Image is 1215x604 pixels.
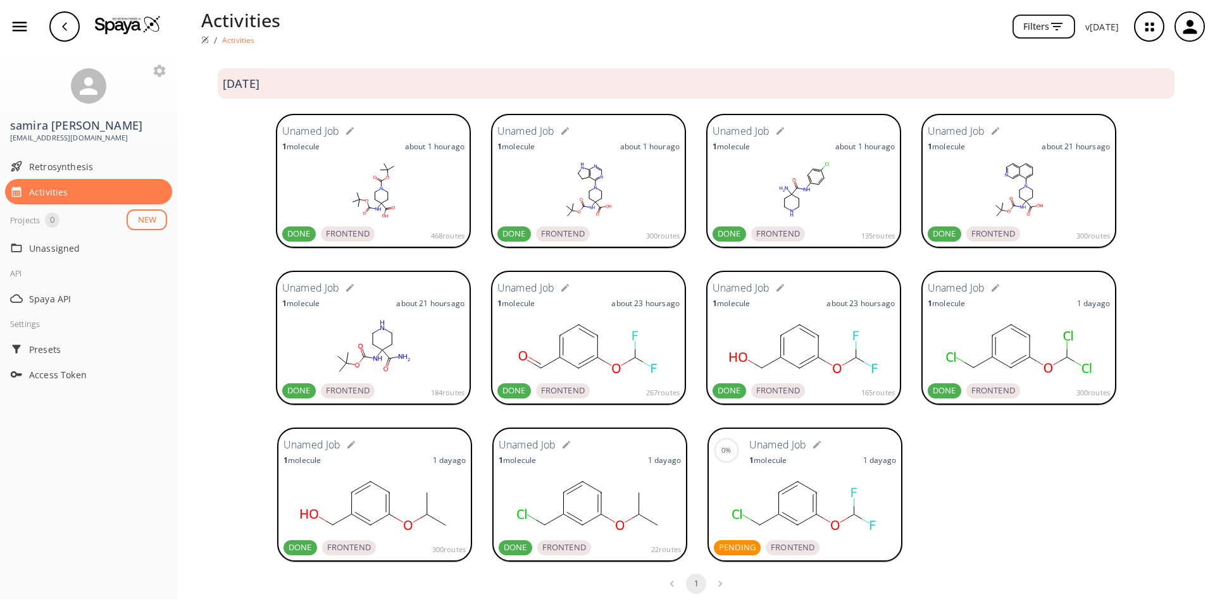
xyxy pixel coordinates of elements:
[95,15,161,34] img: Logo Spaya
[714,541,761,554] span: PENDING
[5,286,172,311] div: Spaya API
[713,141,750,152] p: molecule
[1012,15,1075,39] button: Filters
[861,387,895,398] span: 165 routes
[201,36,209,44] img: Spaya logo
[928,228,961,240] span: DONE
[713,298,750,309] p: molecule
[1077,298,1110,309] p: 1 day ago
[431,387,464,398] span: 184 routes
[707,428,902,564] a: 0%Unamed Job1molecule1 dayagoPENDINGFRONTEND
[282,141,320,152] p: molecule
[861,230,895,242] span: 135 routes
[713,315,895,378] svg: OCc1cccc(OC(F)F)c1
[749,437,807,453] h6: Unamed Job
[928,141,965,152] p: molecule
[928,315,1110,378] svg: ClCc1cccc(OC(Cl)Cl)c1
[749,455,787,465] p: molecule
[277,428,472,564] a: Unamed Job1molecule1 dayagoDONEFRONTEND300routes
[282,123,340,140] h6: Unamed Job
[713,141,717,152] strong: 1
[499,541,532,554] span: DONE
[497,280,555,297] h6: Unamed Job
[222,35,255,46] p: Activities
[651,544,681,555] span: 22 routes
[611,298,680,309] p: about 23 hours ago
[223,77,259,90] h3: [DATE]
[214,34,217,47] li: /
[928,298,965,309] p: molecule
[497,141,502,152] strong: 1
[497,123,555,140] h6: Unamed Job
[646,387,680,398] span: 267 routes
[29,185,167,199] span: Activities
[646,230,680,242] span: 300 routes
[5,154,172,179] div: Retrosynthesis
[921,114,1116,250] a: Unamed Job1moleculeabout 21 hoursagoDONEFRONTEND300routes
[201,6,281,34] p: Activities
[660,574,732,594] nav: pagination navigation
[928,141,932,152] strong: 1
[283,455,321,465] p: molecule
[499,455,503,465] strong: 1
[29,292,167,305] span: Spaya API
[499,472,681,535] svg: ClCc1cccc(OC(C)C)c1
[283,472,466,535] svg: CC(C)Oc1cccc(CO)c1
[648,455,681,465] p: 1 day ago
[766,541,819,554] span: FRONTEND
[537,541,591,554] span: FRONTEND
[491,271,686,407] a: Unamed Job1moleculeabout 23 hoursagoDONEFRONTEND267routes
[5,235,172,261] div: Unassigned
[433,455,466,465] p: 1 day ago
[29,343,167,356] span: Presets
[499,455,536,465] p: molecule
[921,271,1116,407] a: Unamed Job1molecule1 dayagoDONEFRONTEND300routes
[497,298,502,309] strong: 1
[749,455,754,465] strong: 1
[713,385,746,397] span: DONE
[706,114,901,250] a: Unamed Job1moleculeabout 1 houragoDONEFRONTEND135routes
[5,179,172,204] div: Activities
[10,132,167,144] span: [EMAIL_ADDRESS][DOMAIN_NAME]
[321,385,375,397] span: FRONTEND
[5,336,172,362] div: Presets
[751,385,805,397] span: FRONTEND
[10,119,167,132] h3: samira [PERSON_NAME]
[282,280,340,297] h6: Unamed Job
[497,315,680,378] svg: O=Cc1cccc(OC(F)F)c1
[686,574,706,594] button: page 1
[928,298,932,309] strong: 1
[282,298,287,309] strong: 1
[396,298,464,309] p: about 21 hours ago
[713,298,717,309] strong: 1
[497,385,531,397] span: DONE
[282,385,316,397] span: DONE
[966,385,1020,397] span: FRONTEND
[713,280,770,297] h6: Unamed Job
[1085,20,1119,34] p: v [DATE]
[536,385,590,397] span: FRONTEND
[29,160,167,173] span: Retrosynthesis
[282,228,316,240] span: DONE
[497,158,680,221] svg: CC(C)(C)OC(=O)NC1(CCN(CC1)c1ncnc2NCCc12)C(O)=O
[1076,230,1110,242] span: 300 routes
[620,141,680,152] p: about 1 hour ago
[405,141,464,152] p: about 1 hour ago
[491,114,686,250] a: Unamed Job1moleculeabout 1 houragoDONEFRONTEND300routes
[713,123,770,140] h6: Unamed Job
[283,541,317,554] span: DONE
[282,141,287,152] strong: 1
[283,437,341,453] h6: Unamed Job
[282,158,464,221] svg: CC(C)(C)OC(=O)N1CCC(CC1)(NC(=O)OC(C)(C)C)C(O)=O
[713,228,746,240] span: DONE
[928,158,1110,221] svg: CC(OC(NC1(CCN(C2C3C=NC=CC=3C=CC=2)CC1)C(O)=O)=O)(C)C
[1042,141,1110,152] p: about 21 hours ago
[29,368,167,381] span: Access Token
[1076,387,1110,398] span: 300 routes
[127,209,167,230] button: NEW
[282,298,320,309] p: molecule
[322,541,376,554] span: FRONTEND
[10,213,40,228] div: Projects
[492,428,687,564] a: Unamed Job1molecule1 dayagoDONEFRONTEND22routes
[714,472,896,535] svg: ClCc1cc(ccc1)OC(F)F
